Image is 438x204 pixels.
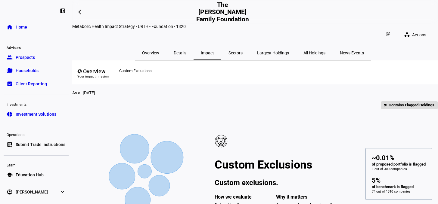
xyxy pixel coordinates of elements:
[404,32,410,38] mat-icon: workspaces
[215,135,228,148] img: Pillar icon
[16,142,65,148] span: Submit Trade Instructions
[193,1,252,23] h2: The [PERSON_NAME] Family Foundation
[7,172,13,178] eth-mat-symbol: school
[4,130,69,139] div: Operations
[16,54,35,60] span: Prospects
[4,100,69,108] div: Investments
[16,172,44,178] span: Education Hub
[60,8,66,14] eth-mat-symbol: left_panel_close
[340,51,364,55] span: News Events
[389,102,434,108] span: Contains Flagged Holdings
[4,160,69,169] div: Learn
[372,190,426,193] div: 74 out of 1310 companies
[228,51,243,55] span: Sectors
[7,189,13,195] eth-mat-symbol: account_circle
[142,51,159,55] span: Overview
[7,68,13,74] eth-mat-symbol: folder_copy
[372,167,426,171] div: 1 out of 300 companies
[372,184,426,190] div: of benchmark is flagged
[372,177,426,184] div: 5%
[383,102,387,108] mat-icon: flag
[16,111,56,117] span: Investment Solutions
[4,78,69,90] a: bid_landscapeClient Reporting
[4,108,69,120] a: pie_chartInvestment Solutions
[385,31,390,36] mat-icon: dashboard_customize
[16,24,27,30] span: Home
[4,65,69,77] a: folder_copyHouseholds
[113,60,159,84] a: Custom Exclusions
[7,111,13,117] eth-mat-symbol: pie_chart
[412,29,426,41] span: Actions
[4,43,69,51] div: Advisors
[60,189,66,195] eth-mat-symbol: expand_more
[276,194,353,200] div: Why it matters
[16,81,47,87] span: Client Reporting
[215,158,353,171] h1: Custom Exclusions
[119,69,153,73] div: Custom Exclusions
[4,21,69,33] a: homeHome
[77,68,109,75] div: ✪ Overview
[16,189,48,195] span: [PERSON_NAME]
[16,68,39,74] span: Households
[7,24,13,30] eth-mat-symbol: home
[399,29,433,41] button: Actions
[257,51,289,55] span: Largest Holdings
[72,24,433,29] div: Metabolic Health Impact Strategy - URTH - Foundation - 1320
[394,29,433,41] eth-quick-actions: Actions
[4,51,69,63] a: groupProspects
[7,54,13,60] eth-mat-symbol: group
[303,51,325,55] span: All Holdings
[372,154,426,162] div: ~0.01%
[77,75,109,78] div: Your impact mission
[215,178,353,187] h3: Custom exclusions.
[174,51,186,55] span: Details
[72,60,113,84] a: ✪ OverviewYour impact mission
[215,194,269,200] div: How we evaluate
[72,90,438,95] div: As at [DATE]
[7,142,13,148] eth-mat-symbol: list_alt_add
[7,81,13,87] eth-mat-symbol: bid_landscape
[372,162,426,167] div: of proposed portfolio is flagged
[201,51,214,55] span: Impact
[77,8,84,16] mat-icon: arrow_backwards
